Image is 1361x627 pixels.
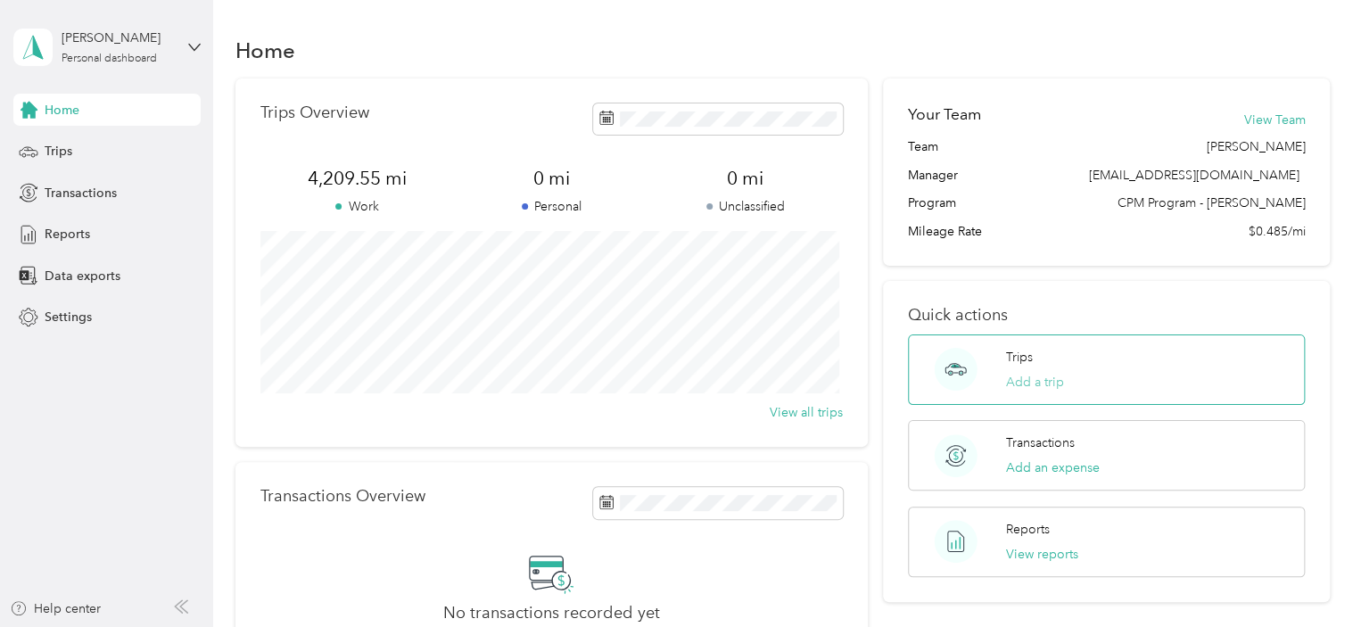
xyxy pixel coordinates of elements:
button: View reports [1006,545,1078,564]
div: Personal dashboard [62,54,157,64]
span: CPM Program - [PERSON_NAME] [1117,194,1305,212]
span: Program [908,194,956,212]
span: 4,209.55 mi [260,166,455,191]
h2: Your Team [908,103,981,126]
p: Quick actions [908,306,1305,325]
span: 0 mi [454,166,648,191]
span: [PERSON_NAME] [1206,137,1305,156]
button: View all trips [770,403,843,422]
iframe: Everlance-gr Chat Button Frame [1261,527,1361,627]
span: Transactions [45,184,117,202]
div: [PERSON_NAME] [62,29,173,47]
button: View Team [1243,111,1305,129]
span: Trips [45,142,72,161]
span: Mileage Rate [908,222,982,241]
p: Trips Overview [260,103,369,122]
span: [EMAIL_ADDRESS][DOMAIN_NAME] [1088,168,1299,183]
button: Add a trip [1006,373,1064,392]
span: Team [908,137,938,156]
p: Transactions Overview [260,487,425,506]
span: Manager [908,166,958,185]
p: Reports [1006,520,1050,539]
span: $0.485/mi [1248,222,1305,241]
span: Reports [45,225,90,243]
p: Transactions [1006,433,1075,452]
span: Home [45,101,79,120]
h2: No transactions recorded yet [443,604,660,623]
p: Work [260,197,455,216]
p: Trips [1006,348,1033,367]
p: Unclassified [648,197,843,216]
button: Add an expense [1006,458,1100,477]
h1: Home [235,41,295,60]
p: Personal [454,197,648,216]
span: Settings [45,308,92,326]
span: 0 mi [648,166,843,191]
button: Help center [10,599,101,618]
span: Data exports [45,267,120,285]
